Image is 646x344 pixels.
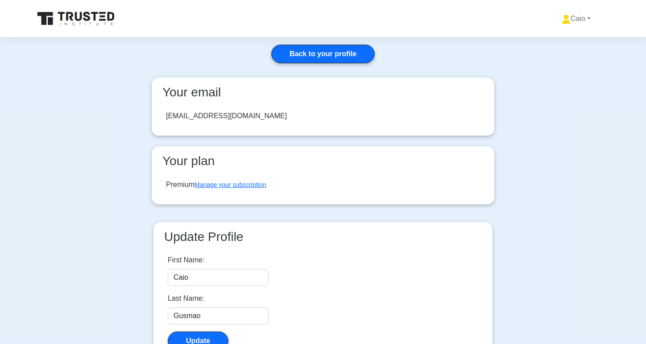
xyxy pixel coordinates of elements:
h3: Your email [159,85,487,100]
label: First Name: [168,255,205,265]
h3: Update Profile [161,229,485,245]
a: Back to your profile [271,45,375,63]
h3: Your plan [159,153,487,169]
div: Premium [166,179,266,190]
a: Manage your subscription [195,181,266,188]
label: Last Name: [168,293,204,304]
a: Caio [540,10,612,28]
div: [EMAIL_ADDRESS][DOMAIN_NAME] [166,111,287,121]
